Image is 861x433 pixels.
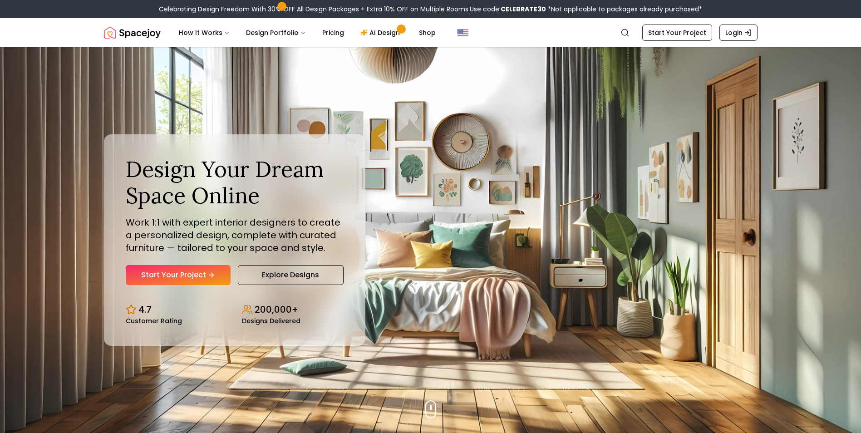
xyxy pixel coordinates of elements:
[412,24,443,42] a: Shop
[126,296,344,324] div: Design stats
[255,303,298,316] p: 200,000+
[138,303,152,316] p: 4.7
[470,5,546,14] span: Use code:
[126,265,231,285] a: Start Your Project
[126,156,344,208] h1: Design Your Dream Space Online
[239,24,313,42] button: Design Portfolio
[501,5,546,14] b: CELEBRATE30
[238,265,344,285] a: Explore Designs
[719,25,758,41] a: Login
[458,27,468,38] img: United States
[546,5,702,14] span: *Not applicable to packages already purchased*
[159,5,702,14] div: Celebrating Design Freedom With 30% OFF All Design Packages + Extra 10% OFF on Multiple Rooms.
[353,24,410,42] a: AI Design
[126,216,344,254] p: Work 1:1 with expert interior designers to create a personalized design, complete with curated fu...
[126,318,182,324] small: Customer Rating
[172,24,443,42] nav: Main
[104,24,161,42] img: Spacejoy Logo
[642,25,712,41] a: Start Your Project
[242,318,300,324] small: Designs Delivered
[172,24,237,42] button: How It Works
[315,24,351,42] a: Pricing
[104,24,161,42] a: Spacejoy
[104,18,758,47] nav: Global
